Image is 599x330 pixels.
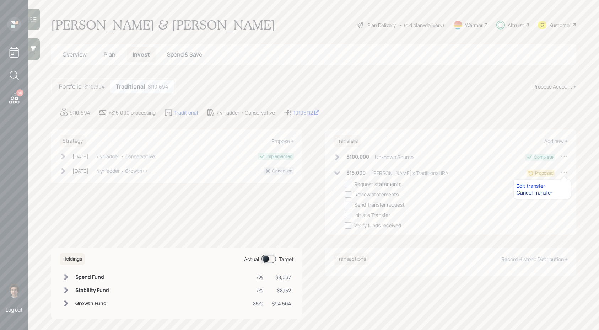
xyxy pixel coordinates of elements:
div: Complete [534,154,554,160]
div: • (old plan-delivery) [399,21,444,29]
div: Target [279,255,294,263]
div: +$15,000 processing [108,109,156,116]
h6: Stability Fund [75,287,109,293]
h6: Transfers [334,135,361,147]
div: Request statements [354,180,401,188]
div: $110,694 [70,109,90,116]
div: Add new + [544,138,568,144]
div: Review statements [354,191,399,198]
span: Invest [133,50,150,58]
div: Altruist [508,21,524,29]
h6: Growth Fund [75,300,109,307]
div: 7% [253,273,263,281]
div: Traditional [174,109,198,116]
div: 7 yr ladder • Conservative [216,109,275,116]
div: Edit transfer [517,182,568,189]
img: harrison-schaefer-headshot-2.png [7,283,21,298]
div: Plan Delivery [367,21,396,29]
h6: Holdings [60,253,85,265]
div: [PERSON_NAME]'s Traditional IRA [371,169,448,177]
span: Overview [63,50,87,58]
div: $8,037 [272,273,291,281]
span: Plan [104,50,115,58]
div: Unknown Source [375,153,414,161]
div: Log out [6,306,23,313]
h6: $15,000 [346,170,366,176]
div: $8,152 [272,287,291,294]
h5: Traditional [116,83,145,90]
div: Verify funds received [354,222,401,229]
div: 7% [253,287,263,294]
h6: Spend Fund [75,274,109,280]
div: Send Transfer request [354,201,405,208]
div: Proposed [535,170,554,176]
div: $110,694 [148,83,168,90]
div: Record Historic Distribution + [501,256,568,262]
div: Implemented [266,153,292,160]
div: Propose + [271,138,294,144]
div: 7 yr ladder • Conservative [96,153,155,160]
div: Cancelled [272,168,292,174]
h6: $100,000 [346,154,369,160]
div: Kustomer [549,21,571,29]
div: 85% [253,300,263,307]
div: [DATE] [72,167,88,175]
div: Actual [244,255,259,263]
div: 10106112 [293,109,319,116]
h6: Strategy [60,135,86,147]
div: Cancel Transfer [517,189,568,196]
div: Initiate Transfer [354,211,390,219]
div: 4 yr ladder • Growth++ [96,167,148,175]
h1: [PERSON_NAME] & [PERSON_NAME] [51,17,275,33]
div: 46 [16,89,23,96]
div: $94,504 [272,300,291,307]
div: $110,694 [84,83,104,90]
div: [DATE] [72,153,88,160]
div: Warmer [465,21,483,29]
span: Spend & Save [167,50,202,58]
h6: Transactions [334,253,369,265]
div: Propose Account + [533,83,576,90]
h5: Portfolio [59,83,81,90]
